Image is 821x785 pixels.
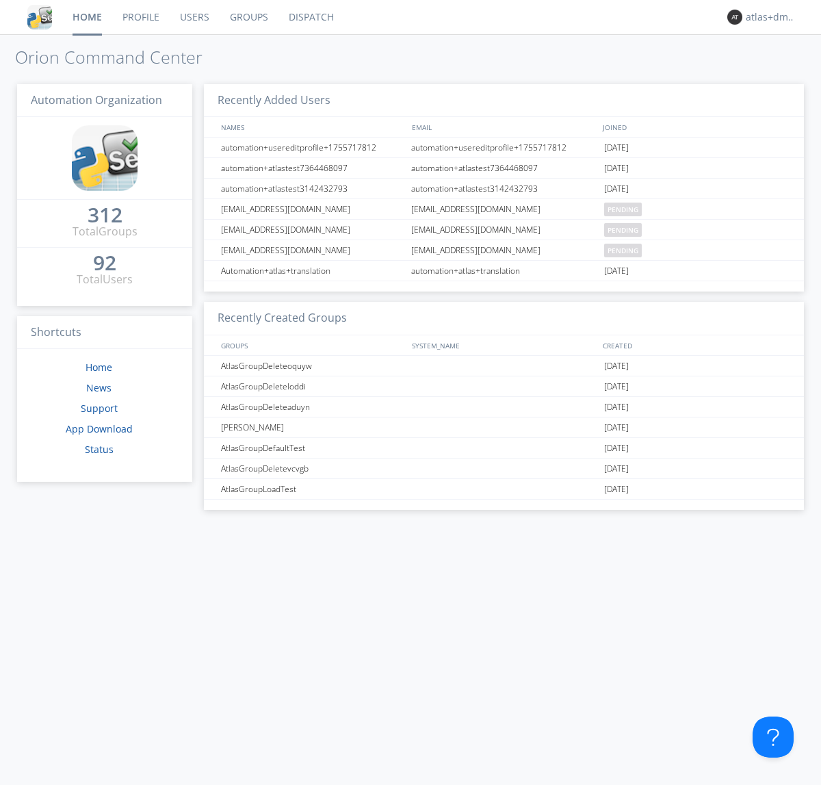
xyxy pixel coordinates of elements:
[204,240,804,261] a: [EMAIL_ADDRESS][DOMAIN_NAME][EMAIL_ADDRESS][DOMAIN_NAME]pending
[31,92,162,107] span: Automation Organization
[218,479,407,499] div: AtlasGroupLoadTest
[604,376,629,397] span: [DATE]
[218,376,407,396] div: AtlasGroupDeleteloddi
[204,220,804,240] a: [EMAIL_ADDRESS][DOMAIN_NAME][EMAIL_ADDRESS][DOMAIN_NAME]pending
[86,361,112,374] a: Home
[204,158,804,179] a: automation+atlastest7364468097automation+atlastest7364468097[DATE]
[204,459,804,479] a: AtlasGroupDeletevcvgb[DATE]
[604,397,629,417] span: [DATE]
[218,459,407,478] div: AtlasGroupDeletevcvgb
[604,479,629,500] span: [DATE]
[88,208,122,224] a: 312
[93,256,116,272] a: 92
[218,199,407,219] div: [EMAIL_ADDRESS][DOMAIN_NAME]
[73,224,138,240] div: Total Groups
[604,459,629,479] span: [DATE]
[218,240,407,260] div: [EMAIL_ADDRESS][DOMAIN_NAME]
[218,417,407,437] div: [PERSON_NAME]
[599,335,791,355] div: CREATED
[204,417,804,438] a: [PERSON_NAME][DATE]
[218,179,407,198] div: automation+atlastest3142432793
[604,244,642,257] span: pending
[408,138,601,157] div: automation+usereditprofile+1755717812
[218,397,407,417] div: AtlasGroupDeleteaduyn
[218,138,407,157] div: automation+usereditprofile+1755717812
[604,158,629,179] span: [DATE]
[66,422,133,435] a: App Download
[753,717,794,758] iframe: Toggle Customer Support
[77,272,133,287] div: Total Users
[604,438,629,459] span: [DATE]
[746,10,797,24] div: atlas+dm+only+lead
[27,5,52,29] img: cddb5a64eb264b2086981ab96f4c1ba7
[88,208,122,222] div: 312
[204,479,804,500] a: AtlasGroupLoadTest[DATE]
[604,223,642,237] span: pending
[408,220,601,240] div: [EMAIL_ADDRESS][DOMAIN_NAME]
[204,376,804,397] a: AtlasGroupDeleteloddi[DATE]
[17,316,192,350] h3: Shortcuts
[204,199,804,220] a: [EMAIL_ADDRESS][DOMAIN_NAME][EMAIL_ADDRESS][DOMAIN_NAME]pending
[218,220,407,240] div: [EMAIL_ADDRESS][DOMAIN_NAME]
[204,84,804,118] h3: Recently Added Users
[204,138,804,158] a: automation+usereditprofile+1755717812automation+usereditprofile+1755717812[DATE]
[604,203,642,216] span: pending
[204,261,804,281] a: Automation+atlas+translationautomation+atlas+translation[DATE]
[408,240,601,260] div: [EMAIL_ADDRESS][DOMAIN_NAME]
[218,117,405,137] div: NAMES
[408,261,601,281] div: automation+atlas+translation
[408,117,599,137] div: EMAIL
[218,158,407,178] div: automation+atlastest7364468097
[408,335,599,355] div: SYSTEM_NAME
[604,138,629,158] span: [DATE]
[218,335,405,355] div: GROUPS
[408,179,601,198] div: automation+atlastest3142432793
[204,356,804,376] a: AtlasGroupDeleteoquyw[DATE]
[218,261,407,281] div: Automation+atlas+translation
[604,179,629,199] span: [DATE]
[86,381,112,394] a: News
[204,397,804,417] a: AtlasGroupDeleteaduyn[DATE]
[204,179,804,199] a: automation+atlastest3142432793automation+atlastest3142432793[DATE]
[218,356,407,376] div: AtlasGroupDeleteoquyw
[81,402,118,415] a: Support
[85,443,114,456] a: Status
[727,10,742,25] img: 373638.png
[408,158,601,178] div: automation+atlastest7364468097
[204,438,804,459] a: AtlasGroupDefaultTest[DATE]
[604,261,629,281] span: [DATE]
[408,199,601,219] div: [EMAIL_ADDRESS][DOMAIN_NAME]
[72,125,138,191] img: cddb5a64eb264b2086981ab96f4c1ba7
[604,417,629,438] span: [DATE]
[93,256,116,270] div: 92
[604,356,629,376] span: [DATE]
[218,438,407,458] div: AtlasGroupDefaultTest
[204,302,804,335] h3: Recently Created Groups
[599,117,791,137] div: JOINED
